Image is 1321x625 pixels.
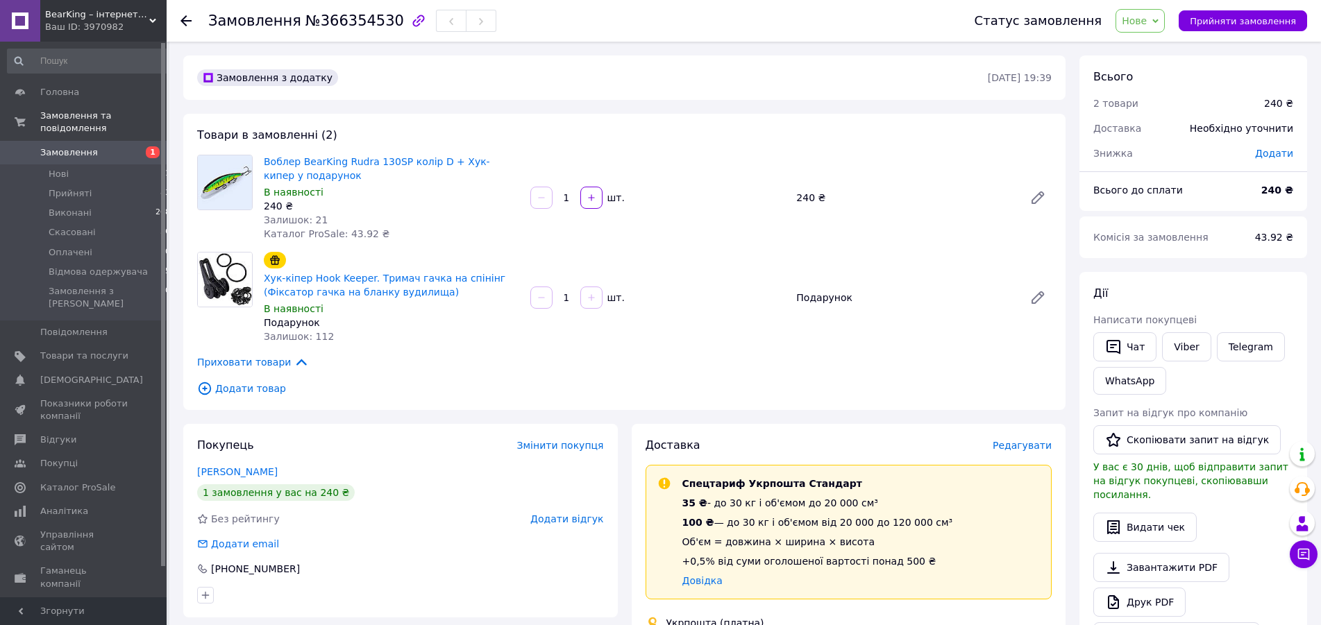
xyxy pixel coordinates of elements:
[682,478,862,489] span: Спецтариф Укрпошта Стандарт
[264,228,389,239] span: Каталог ProSale: 43.92 ₴
[165,246,170,259] span: 0
[517,440,604,451] span: Змінити покупця
[1122,15,1147,26] span: Нове
[1093,286,1108,300] span: Дії
[1093,513,1197,542] button: Видати чек
[264,303,323,314] span: В наявності
[1093,407,1247,418] span: Запит на відгук про компанію
[682,554,953,568] div: +0,5% від суми оголошеної вартості понад 500 ₴
[305,12,404,29] span: №366354530
[604,191,626,205] div: шт.
[40,86,79,99] span: Головна
[49,207,92,219] span: Виконані
[682,497,707,508] span: 35 ₴
[40,481,115,494] span: Каталог ProSale
[208,12,301,29] span: Замовлення
[682,496,953,510] div: - до 30 кг і об'ємом до 20 000 см³
[198,252,252,307] img: Хук-кіпер Hook Keeper. Тримач гачка на спінінг (Фіксатор гачка на бланку вудилища)
[1093,588,1186,617] a: Друк PDF
[1093,367,1166,395] a: WhatsApp
[646,438,700,452] span: Доставка
[1093,332,1156,361] button: Чат
[197,438,254,452] span: Покупець
[264,273,505,298] a: Хук-кіпер Hook Keeper. Тримач гачка на спінінг (Фіксатор гачка на бланку вудилища)
[40,326,108,339] span: Повідомлення
[40,457,78,470] span: Покупці
[165,266,170,278] span: 5
[197,484,355,501] div: 1 замовлення у вас на 240 ₴
[210,537,280,551] div: Додати email
[1179,10,1307,31] button: Прийняти замовлення
[1093,148,1133,159] span: Знижка
[791,288,1018,307] div: Подарунок
[197,128,337,142] span: Товари в замовленні (2)
[1255,148,1293,159] span: Додати
[604,291,626,305] div: шт.
[49,226,96,239] span: Скасовані
[682,575,723,586] a: Довідка
[1290,540,1318,568] button: Чат з покупцем
[1024,184,1052,212] a: Редагувати
[49,285,165,310] span: Замовлення з [PERSON_NAME]
[1162,332,1211,361] a: Viber
[1093,232,1209,243] span: Комісія за замовлення
[1093,314,1197,325] span: Написати покупцеві
[197,466,278,477] a: [PERSON_NAME]
[682,517,714,528] span: 100 ₴
[180,14,192,28] div: Повернутися назад
[1181,113,1302,144] div: Необхідно уточнити
[264,156,490,181] a: Воблер BearKing Rudra 130SP колір D + Хук-кипер у подарунок
[7,49,171,74] input: Пошук
[1261,185,1293,196] b: 240 ₴
[160,226,170,239] span: 56
[40,350,128,362] span: Товари та послуги
[198,155,252,209] img: Воблер BearKing Rudra 130SP колір D + Хук-кипер у подарунок
[45,21,167,33] div: Ваш ID: 3970982
[160,187,170,200] span: 83
[40,374,143,386] span: [DEMOGRAPHIC_DATA]
[1024,284,1052,311] a: Редагувати
[211,513,280,524] span: Без рейтингу
[530,513,603,524] span: Додати відгук
[1264,96,1293,110] div: 240 ₴
[40,529,128,554] span: Управління сайтом
[49,168,69,180] span: Нові
[165,168,170,180] span: 1
[1093,553,1229,582] a: Завантажити PDF
[264,187,323,198] span: В наявності
[40,397,128,422] span: Показники роботи компанії
[197,381,1052,396] span: Додати товар
[682,535,953,549] div: Об'єм = довжина × ширина × висота
[1217,332,1285,361] a: Telegram
[49,266,148,278] span: Відмова одержувача
[1093,425,1281,454] button: Скопіювати запит на відгук
[682,515,953,529] div: — до 30 кг і об'ємом від 20 000 до 120 000 см³
[165,285,170,310] span: 0
[197,69,338,86] div: Замовлення з додатку
[1093,98,1138,109] span: 2 товари
[49,246,92,259] span: Оплачені
[264,331,334,342] span: Залишок: 112
[264,199,519,213] div: 240 ₴
[264,214,328,225] span: Залишок: 21
[45,8,149,21] span: BearKing – інтернет-магазин воблерів від компанії BearKing
[40,110,167,135] span: Замовлення та повідомлення
[1190,16,1296,26] span: Прийняти замовлення
[49,187,92,200] span: Прийняті
[197,354,309,370] span: Приховати товари
[993,440,1052,451] span: Редагувати
[1093,461,1288,500] span: У вас є 30 днів, щоб відправити запит на відгук покупцеві, скопіювавши посилання.
[210,562,301,576] div: [PHONE_NUMBER]
[155,207,170,219] span: 208
[40,565,128,590] span: Гаманець компанії
[264,316,519,329] div: Подарунок
[1093,123,1141,134] span: Доставка
[196,537,280,551] div: Додати email
[988,72,1052,83] time: [DATE] 19:39
[1255,232,1293,243] span: 43.92 ₴
[40,434,76,446] span: Відгуки
[40,505,88,517] span: Аналітика
[40,146,98,159] span: Замовлення
[791,188,1018,207] div: 240 ₴
[975,14,1102,28] div: Статус замовлення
